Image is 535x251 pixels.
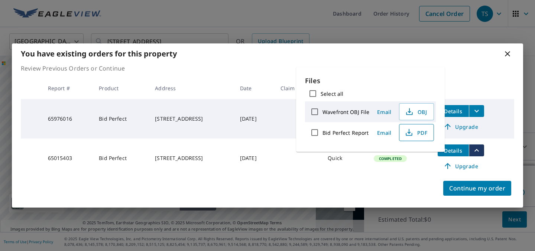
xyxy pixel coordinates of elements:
button: OBJ [399,103,434,120]
td: Quick [322,138,367,178]
button: filesDropdownBtn-65976016 [469,105,484,117]
th: Date [234,77,275,99]
p: Files [305,76,436,86]
a: Upgrade [438,121,484,133]
td: Bid Perfect [93,99,149,138]
span: Details [442,147,464,154]
span: Details [442,108,464,115]
th: Claim ID [275,77,322,99]
span: Upgrade [442,162,480,170]
button: Email [372,106,396,118]
button: filesDropdownBtn-65015403 [469,144,484,156]
button: detailsBtn-65976016 [438,105,469,117]
label: Select all [321,90,343,97]
div: [STREET_ADDRESS] [155,115,228,123]
span: Upgrade [442,122,480,131]
b: You have existing orders for this property [21,49,177,59]
th: Report # [42,77,93,99]
td: 65015403 [42,138,93,178]
span: Email [375,129,393,136]
button: Continue my order [443,181,511,196]
span: PDF [404,128,428,137]
th: Product [93,77,149,99]
th: Address [149,77,234,99]
p: Review Previous Orders or Continue [21,64,514,73]
button: PDF [399,124,434,141]
button: Email [372,127,396,138]
td: Bid Perfect [93,138,149,178]
td: 65976016 [42,99,93,138]
button: detailsBtn-65015403 [438,144,469,156]
div: [STREET_ADDRESS] [155,154,228,162]
td: [DATE] [234,99,275,138]
span: OBJ [404,107,428,116]
label: Bid Perfect Report [322,129,369,136]
label: Wavefront OBJ File [322,108,369,115]
span: Email [375,108,393,115]
a: Upgrade [438,160,484,172]
td: [DATE] [234,138,275,178]
span: Continue my order [449,183,505,193]
span: Completed [374,156,406,161]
